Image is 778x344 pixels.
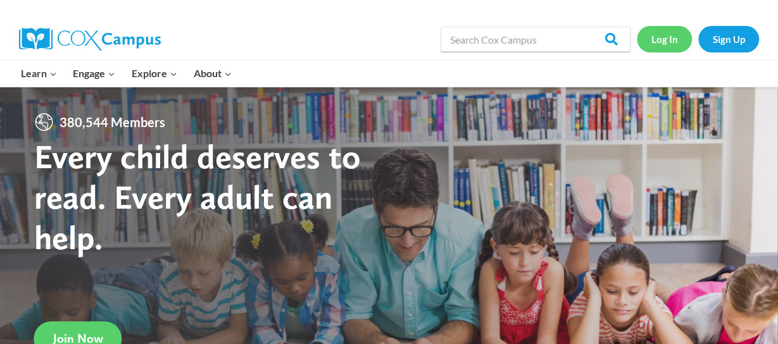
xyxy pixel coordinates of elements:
button: Child menu of Explore [123,60,185,87]
input: Search Cox Campus [441,27,631,52]
button: Child menu of Engage [65,60,124,87]
nav: Secondary Navigation [637,26,759,52]
nav: Primary Navigation [13,60,239,87]
img: Cox Campus [19,28,161,51]
strong: Every child deserves to read. Every adult can help. [34,136,361,257]
a: Log In [637,26,692,52]
span: 380,544 Members [54,112,170,132]
button: Child menu of Learn [13,60,65,87]
button: Child menu of About [185,60,240,87]
a: Sign Up [698,26,759,52]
